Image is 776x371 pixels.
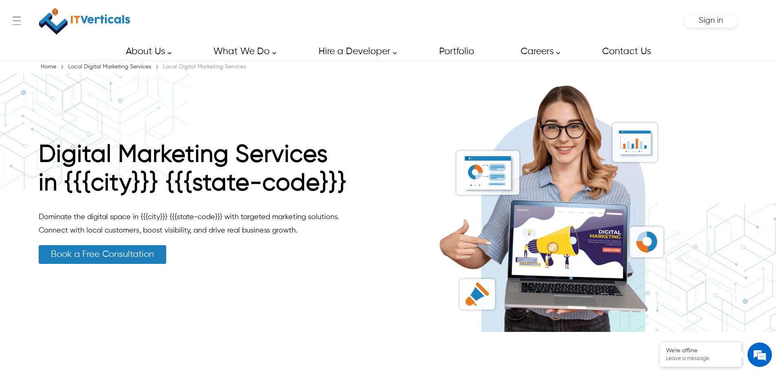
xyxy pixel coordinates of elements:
a: IT Verticals Inc [39,4,131,38]
span: › [60,61,64,73]
a: Local Digital Marketing Services [66,64,153,70]
span: Sign in [699,16,723,25]
span: › [155,61,159,73]
a: Sign in [699,19,723,24]
span: Dominate the digital space in {{{city}}} {{{state-code}}} with targeted marketing solutions. Conn... [39,213,339,234]
a: Home [39,64,58,70]
span: We are offline. Please leave us a message. [17,103,142,185]
p: Leave a message [666,356,735,362]
a: What We Do [204,42,281,61]
h1: Digital Marketing Services in {{{city}}} {{{state-code}}} [39,141,348,202]
a: Hire a Developer [309,42,401,61]
div: Minimize live chat window [134,4,153,24]
div: We're offline [666,347,735,354]
div: Leave a message [42,46,137,56]
a: About Us [117,42,176,61]
em: Driven by SalesIQ [64,213,103,219]
a: Contact Us [593,42,659,61]
img: salesiqlogo_leal7QplfZFryJ6FIlVepeu7OftD7mt8q6exU6-34PB8prfIgodN67KcxXM9Y7JQ_.png [56,214,62,219]
a: Book a Free Consultation [39,245,166,264]
em: Submit [119,251,148,262]
textarea: Type your message and click 'Submit' [4,222,155,251]
a: Careers [511,42,565,61]
div: Local Digital Marketing Services [161,63,248,71]
a: Portfolio [430,42,483,61]
img: logo_Zg8I0qSkbAqR2WFHt3p6CTuqpyXMFPubPcD2OT02zFN43Cy9FUNNG3NEPhM_Q1qe_.png [14,49,34,53]
img: IT Verticals Inc [39,4,130,38]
